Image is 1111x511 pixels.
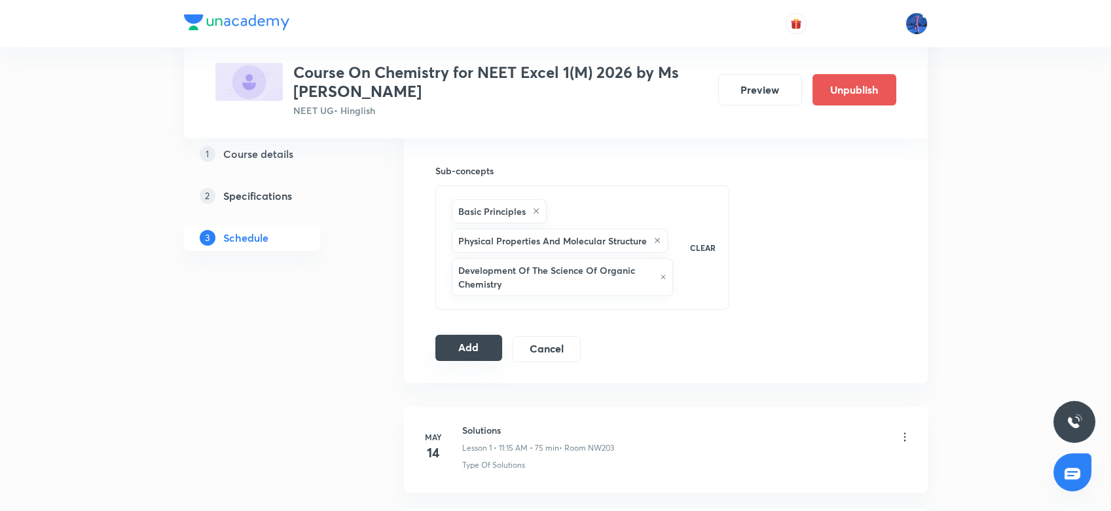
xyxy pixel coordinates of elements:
p: CLEAR [690,242,716,254]
h5: Course details [223,146,293,162]
a: Company Logo [184,14,289,33]
p: • Room NW203 [559,442,614,454]
h6: Solutions [462,423,614,437]
a: 1Course details [184,141,362,167]
h5: Schedule [223,230,268,246]
button: avatar [786,13,807,34]
h3: Course On Chemistry for NEET Excel 1(M) 2026 by Ms [PERSON_NAME] [293,63,708,101]
button: Unpublish [812,74,896,105]
h6: May [420,431,446,443]
p: 3 [200,230,215,246]
a: 2Specifications [184,183,362,209]
h6: Basic Principles [458,204,526,218]
img: Company Logo [184,14,289,30]
h6: Development Of The Science Of Organic Chemistry [458,263,653,291]
p: NEET UG • Hinglish [293,104,708,117]
img: ttu [1066,414,1082,430]
button: Cancel [513,336,580,362]
h6: Physical Properties And Molecular Structure [458,234,647,248]
img: 0645E9DC-B1B3-4C1F-A350-0D07224F184A_plus.png [215,63,283,101]
button: Preview [718,74,802,105]
p: 1 [200,146,215,162]
p: Type Of Solutions [462,459,525,471]
img: Mahesh Bhat [905,12,928,35]
button: Add [435,335,503,361]
h4: 14 [420,443,446,463]
h5: Specifications [223,188,292,204]
img: avatar [790,18,802,29]
p: 2 [200,188,215,204]
p: Lesson 1 • 11:15 AM • 75 min [462,442,559,454]
h6: Sub-concepts [435,164,730,178]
